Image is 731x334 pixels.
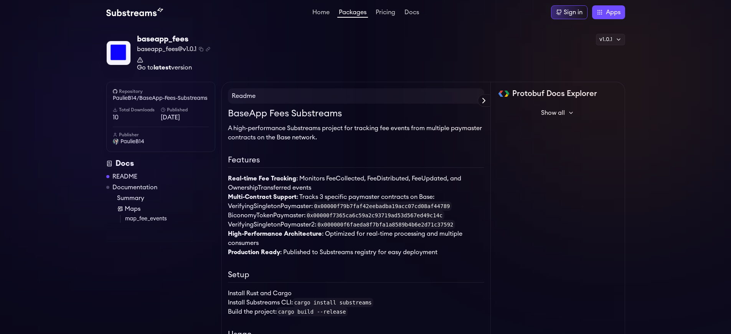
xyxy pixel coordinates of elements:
li: : Monitors FeeCollected, FeeDistributed, FeeUpdated, and OwnershipTransferred events [228,174,484,192]
a: Maps [117,204,215,213]
li: VerifyingSingletonPaymaster: [228,202,484,211]
a: Packages [337,9,368,18]
strong: Real-time Fee Tracking [228,175,296,182]
img: Package Logo [107,41,130,65]
li: Build the project: [228,307,484,316]
a: Documentation [112,183,157,192]
button: Copy .spkg link to clipboard [206,47,210,51]
code: 0x00000f79b7faf42eebadba19acc07cd08af44789 [313,202,452,211]
a: Sign in [551,5,587,19]
a: PaulieB14 [113,138,209,146]
code: 0x000000f6faeda8f7bfa1a8589b4b6e2d71c37592 [316,220,455,229]
li: Install Substreams CLI: [228,298,484,307]
button: Show all [498,105,617,121]
h6: Publisher [113,132,209,138]
a: Summary [117,193,215,203]
span: [DATE] [161,113,209,122]
h2: Setup [228,269,484,283]
img: github [113,89,117,94]
a: PaulieB14/BaseApp-Fees-Substreams [113,94,209,102]
div: v1.0.1 [596,34,625,45]
img: Protobuf [498,91,510,97]
h6: Total Downloads [113,107,161,113]
a: Pricing [374,9,397,17]
li: : Published to Substreams registry for easy deployment [228,248,484,257]
p: A high-performance Substreams project for tracking fee events from multiple paymaster contracts o... [228,124,484,142]
span: Apps [606,8,620,17]
li: VerifyingSingletonPaymaster2: [228,220,484,229]
span: baseapp_fees@v1.0.1 [137,45,196,54]
h4: Readme [228,88,484,104]
code: cargo build --release [277,307,348,316]
strong: Multi-Contract Support [228,194,297,200]
img: User Avatar [113,139,119,145]
a: Home [311,9,331,17]
li: : Optimized for real-time processing and multiple consumers [228,229,484,248]
span: Show all [541,108,565,117]
div: Docs [106,158,215,169]
strong: latest [153,64,171,71]
a: Docs [403,9,421,17]
a: README [112,172,137,181]
strong: Production Ready [228,249,280,255]
a: map_fee_events [125,215,215,223]
span: 10 [113,113,161,122]
li: : Tracks 3 specific paymaster contracts on Base: [228,192,484,229]
strong: High-Performance Architecture [228,231,322,237]
span: PaulieB14 [120,138,144,146]
img: Substream's logo [106,8,163,17]
h2: Protobuf Docs Explorer [512,88,597,99]
li: BiconomyTokenPaymaster: [228,211,484,220]
img: Map icon [117,206,123,212]
button: Copy package name and version [199,47,203,51]
code: cargo install substreams [293,298,373,307]
div: baseapp_fees [137,34,210,45]
a: Go tolatestversion [137,57,210,71]
code: 0x00000f7365ca6c59a2c93719ad53d567ed49c14c [305,211,444,220]
div: Sign in [564,8,582,17]
li: Install Rust and Cargo [228,289,484,298]
h2: Features [228,154,484,168]
h6: Published [161,107,209,113]
h1: BaseApp Fees Substreams [228,107,484,121]
h6: Repository [113,88,209,94]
